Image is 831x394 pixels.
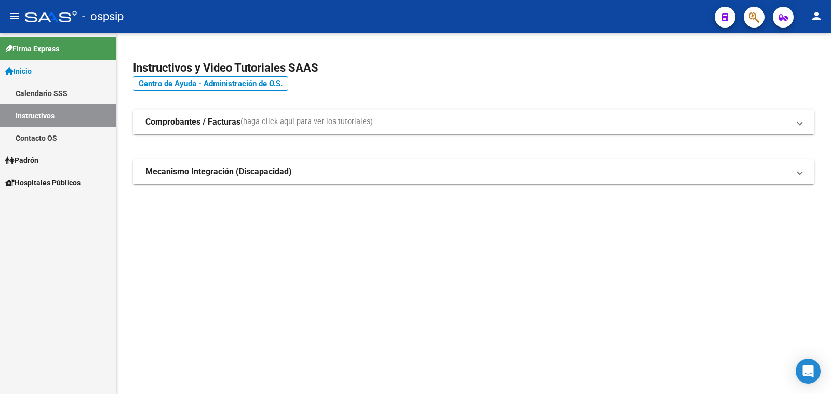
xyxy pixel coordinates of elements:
span: Inicio [5,65,32,77]
span: (haga click aquí para ver los tutoriales) [240,116,373,128]
span: - ospsip [82,5,124,28]
span: Hospitales Públicos [5,177,81,188]
span: Firma Express [5,43,59,55]
mat-expansion-panel-header: Mecanismo Integración (Discapacidad) [133,159,814,184]
mat-icon: person [810,10,823,22]
mat-icon: menu [8,10,21,22]
span: Padrón [5,155,38,166]
div: Open Intercom Messenger [796,359,821,384]
mat-expansion-panel-header: Comprobantes / Facturas(haga click aquí para ver los tutoriales) [133,110,814,134]
h2: Instructivos y Video Tutoriales SAAS [133,58,814,78]
strong: Comprobantes / Facturas [145,116,240,128]
strong: Mecanismo Integración (Discapacidad) [145,166,292,178]
a: Centro de Ayuda - Administración de O.S. [133,76,288,91]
